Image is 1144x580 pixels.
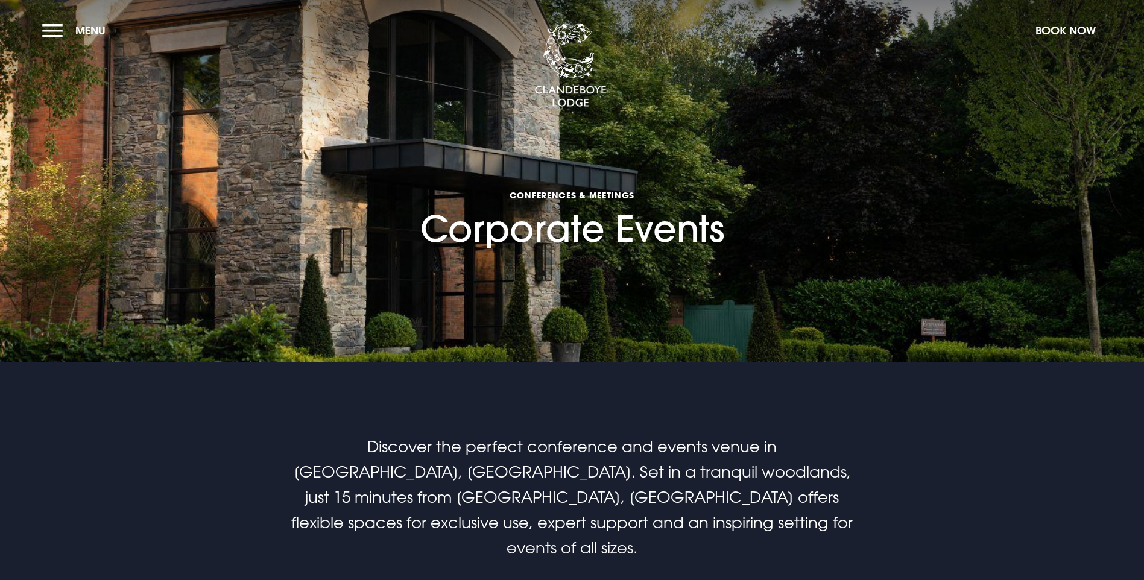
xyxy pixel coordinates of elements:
span: Discover the perfect conference and events venue in [GEOGRAPHIC_DATA], [GEOGRAPHIC_DATA]. Set in ... [291,437,853,557]
span: Menu [75,24,106,37]
button: Book Now [1029,17,1102,43]
span: Conferences & Meetings [420,189,724,201]
h1: Corporate Events [420,118,724,250]
button: Menu [42,17,112,43]
img: Clandeboye Lodge [534,24,607,108]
